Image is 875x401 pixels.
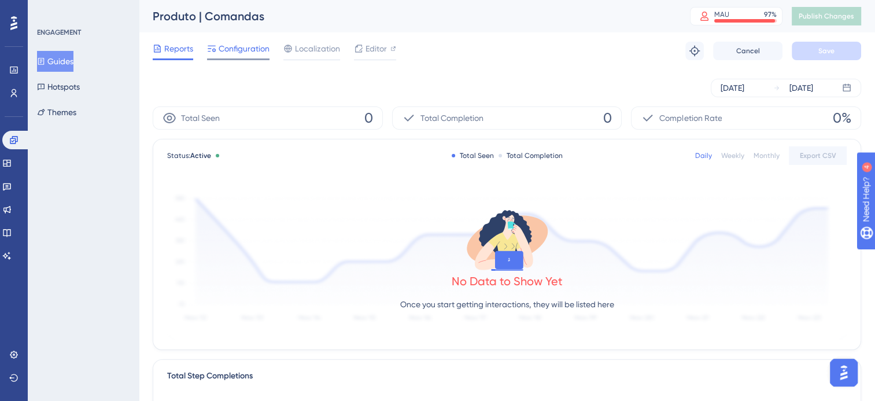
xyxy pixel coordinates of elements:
[190,152,211,160] span: Active
[826,355,861,390] iframe: UserGuiding AI Assistant Launcher
[400,297,614,311] p: Once you start getting interactions, they will be listed here
[452,151,494,160] div: Total Seen
[37,51,73,72] button: Guides
[792,42,861,60] button: Save
[818,46,835,56] span: Save
[714,10,729,19] div: MAU
[659,111,722,125] span: Completion Rate
[295,42,340,56] span: Localization
[80,6,84,15] div: 4
[420,111,483,125] span: Total Completion
[164,42,193,56] span: Reports
[167,369,253,383] div: Total Step Completions
[764,10,777,19] div: 97 %
[181,111,220,125] span: Total Seen
[800,151,836,160] span: Export CSV
[499,151,563,160] div: Total Completion
[736,46,760,56] span: Cancel
[713,42,782,60] button: Cancel
[452,273,563,289] div: No Data to Show Yet
[37,28,81,37] div: ENGAGEMENT
[27,3,72,17] span: Need Help?
[365,42,387,56] span: Editor
[364,109,373,127] span: 0
[167,151,211,160] span: Status:
[799,12,854,21] span: Publish Changes
[721,81,744,95] div: [DATE]
[754,151,780,160] div: Monthly
[695,151,712,160] div: Daily
[833,109,851,127] span: 0%
[153,8,661,24] div: Produto | Comandas
[721,151,744,160] div: Weekly
[37,102,76,123] button: Themes
[792,7,861,25] button: Publish Changes
[219,42,269,56] span: Configuration
[789,146,847,165] button: Export CSV
[37,76,80,97] button: Hotspots
[603,109,612,127] span: 0
[789,81,813,95] div: [DATE]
